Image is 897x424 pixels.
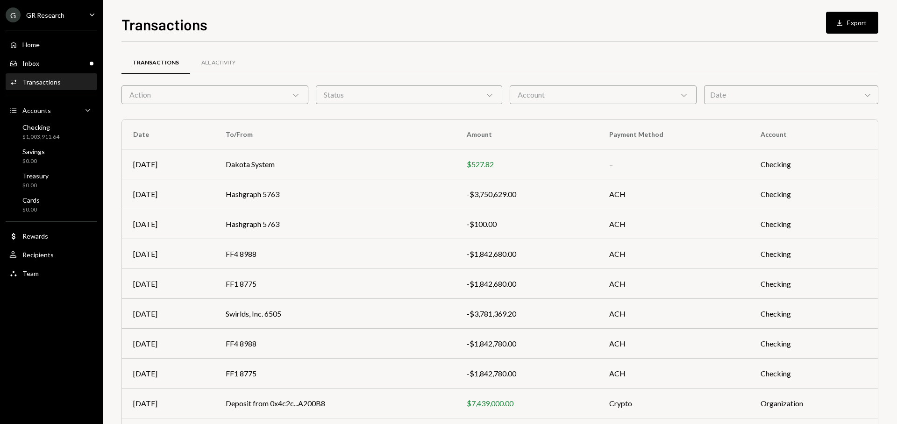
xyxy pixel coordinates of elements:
[214,299,456,329] td: Swirlds, Inc. 6505
[22,172,49,180] div: Treasury
[749,359,878,389] td: Checking
[214,179,456,209] td: Hashgraph 5763
[214,209,456,239] td: Hashgraph 5763
[133,308,203,319] div: [DATE]
[22,78,61,86] div: Transactions
[22,182,49,190] div: $0.00
[704,85,878,104] div: Date
[598,299,749,329] td: ACH
[26,11,64,19] div: GR Research
[6,7,21,22] div: G
[121,15,207,34] h1: Transactions
[22,133,59,141] div: $1,003,911.64
[6,36,97,53] a: Home
[22,269,39,277] div: Team
[201,59,235,67] div: All Activity
[133,368,203,379] div: [DATE]
[22,157,45,165] div: $0.00
[467,278,587,290] div: -$1,842,680.00
[749,299,878,329] td: Checking
[121,85,308,104] div: Action
[598,269,749,299] td: ACH
[826,12,878,34] button: Export
[22,251,54,259] div: Recipients
[749,239,878,269] td: Checking
[598,149,749,179] td: –
[133,338,203,349] div: [DATE]
[6,120,97,143] a: Checking$1,003,911.64
[749,329,878,359] td: Checking
[6,102,97,119] a: Accounts
[467,308,587,319] div: -$3,781,369.20
[598,179,749,209] td: ACH
[467,219,587,230] div: -$100.00
[6,55,97,71] a: Inbox
[6,265,97,282] a: Team
[598,329,749,359] td: ACH
[6,73,97,90] a: Transactions
[467,159,587,170] div: $527.82
[190,51,247,75] a: All Activity
[22,206,40,214] div: $0.00
[6,145,97,167] a: Savings$0.00
[22,123,59,131] div: Checking
[6,169,97,191] a: Treasury$0.00
[598,209,749,239] td: ACH
[598,359,749,389] td: ACH
[133,398,203,409] div: [DATE]
[214,359,456,389] td: FF1 8775
[214,389,456,418] td: Deposit from 0x4c2c...A200B8
[22,232,48,240] div: Rewards
[122,120,214,149] th: Date
[214,149,456,179] td: Dakota System
[214,269,456,299] td: FF1 8775
[22,148,45,155] div: Savings
[749,179,878,209] td: Checking
[456,120,598,149] th: Amount
[22,196,40,204] div: Cards
[510,85,697,104] div: Account
[749,389,878,418] td: Organization
[121,51,190,75] a: Transactions
[22,41,40,49] div: Home
[133,189,203,200] div: [DATE]
[749,120,878,149] th: Account
[214,239,456,269] td: FF4 8988
[467,398,587,409] div: $7,439,000.00
[467,248,587,260] div: -$1,842,680.00
[214,120,456,149] th: To/From
[133,278,203,290] div: [DATE]
[6,193,97,216] a: Cards$0.00
[6,246,97,263] a: Recipients
[22,106,51,114] div: Accounts
[133,219,203,230] div: [DATE]
[467,189,587,200] div: -$3,750,629.00
[598,120,749,149] th: Payment Method
[133,248,203,260] div: [DATE]
[316,85,503,104] div: Status
[6,227,97,244] a: Rewards
[598,389,749,418] td: Crypto
[598,239,749,269] td: ACH
[749,149,878,179] td: Checking
[133,59,179,67] div: Transactions
[22,59,39,67] div: Inbox
[749,209,878,239] td: Checking
[467,368,587,379] div: -$1,842,780.00
[133,159,203,170] div: [DATE]
[749,269,878,299] td: Checking
[467,338,587,349] div: -$1,842,780.00
[214,329,456,359] td: FF4 8988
